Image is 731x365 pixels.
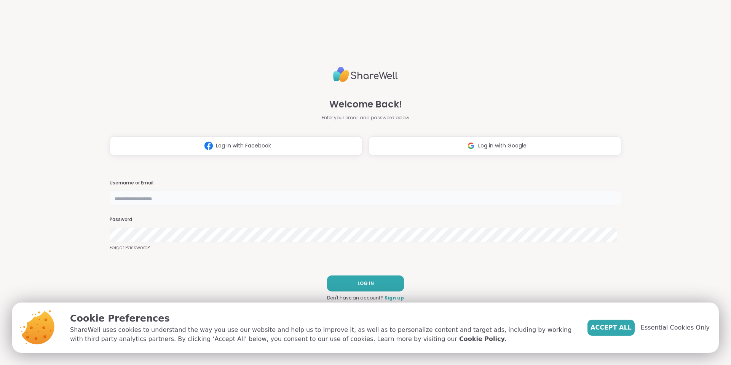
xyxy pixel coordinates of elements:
p: ShareWell uses cookies to understand the way you use our website and help us to improve it, as we... [70,325,575,344]
p: Cookie Preferences [70,312,575,325]
button: Log in with Google [369,136,621,155]
span: Log in with Facebook [216,142,271,150]
h3: Username or Email [110,180,621,186]
span: LOG IN [358,280,374,287]
a: Forgot Password? [110,244,621,251]
img: ShareWell Logomark [464,139,478,153]
span: Essential Cookies Only [641,323,710,332]
span: Log in with Google [478,142,527,150]
a: Sign up [385,295,404,301]
button: Accept All [587,320,635,336]
span: Welcome Back! [329,98,402,111]
a: Cookie Policy. [459,335,506,344]
button: LOG IN [327,275,404,291]
span: Enter your email and password below [322,114,409,121]
img: ShareWell Logo [333,64,398,85]
button: Log in with Facebook [110,136,362,155]
img: ShareWell Logomark [201,139,216,153]
h3: Password [110,216,621,223]
span: Don't have an account? [327,295,383,301]
span: Accept All [591,323,632,332]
